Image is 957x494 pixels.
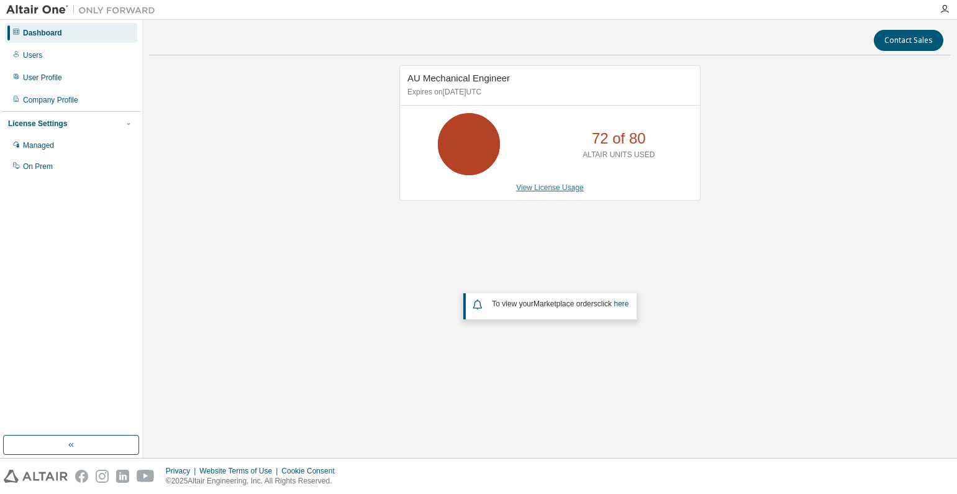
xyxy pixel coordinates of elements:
[166,476,342,487] p: © 2025 Altair Engineering, Inc. All Rights Reserved.
[199,466,281,476] div: Website Terms of Use
[592,128,646,149] p: 72 of 80
[516,183,584,192] a: View License Usage
[492,300,628,308] span: To view your click
[874,30,943,51] button: Contact Sales
[23,162,53,172] div: On Prem
[96,470,109,483] img: instagram.svg
[116,470,129,483] img: linkedin.svg
[614,300,628,308] a: here
[533,300,597,308] em: Marketplace orders
[281,466,342,476] div: Cookie Consent
[23,95,78,105] div: Company Profile
[23,73,62,83] div: User Profile
[23,140,54,150] div: Managed
[23,28,62,38] div: Dashboard
[407,73,510,83] span: AU Mechanical Engineer
[583,150,655,160] p: ALTAIR UNITS USED
[6,4,161,16] img: Altair One
[75,470,88,483] img: facebook.svg
[166,466,199,476] div: Privacy
[407,87,689,98] p: Expires on [DATE] UTC
[4,470,68,483] img: altair_logo.svg
[23,50,42,60] div: Users
[137,470,155,483] img: youtube.svg
[8,119,67,129] div: License Settings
